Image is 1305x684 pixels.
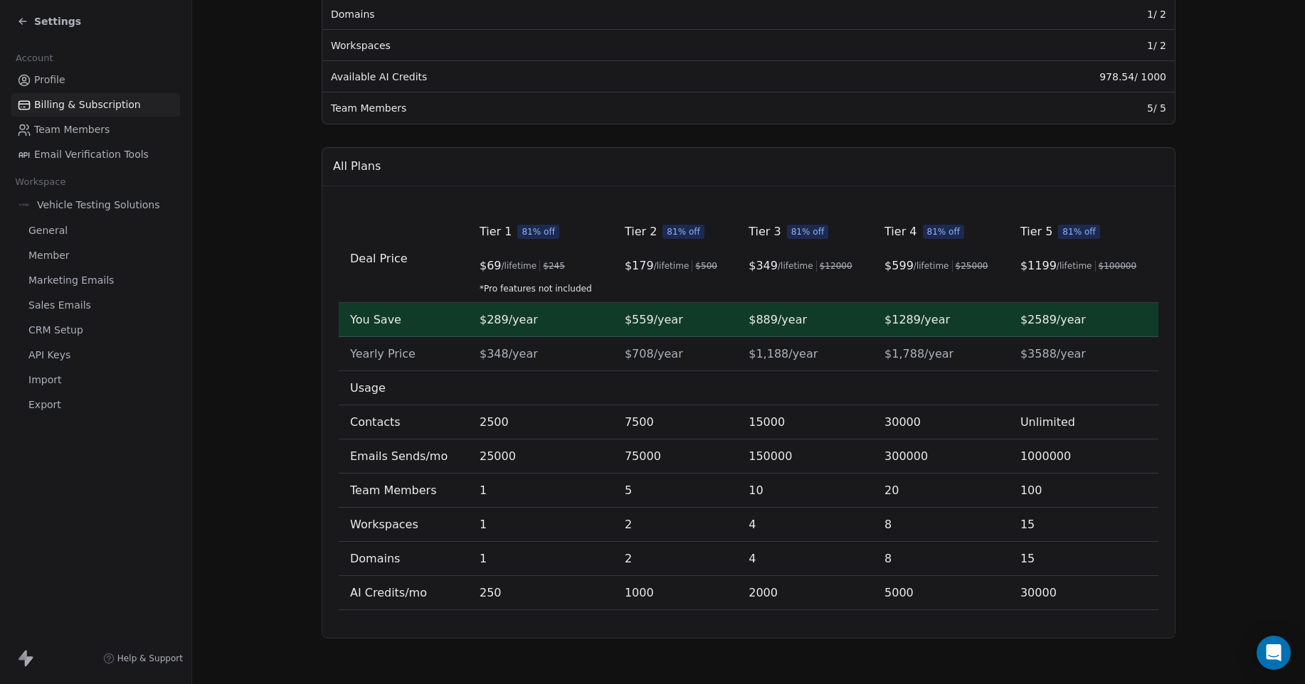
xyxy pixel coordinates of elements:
span: 30000 [1020,586,1057,599]
span: 8 [884,552,892,565]
a: Export [11,393,180,417]
span: $289/year [480,313,538,326]
span: $1,788/year [884,347,953,360]
span: 81% off [662,225,704,239]
span: $ 69 [480,257,502,274]
span: 2500 [480,415,509,429]
span: All Plans [333,158,381,175]
span: 1 [480,552,487,565]
span: 15000 [749,415,785,429]
span: 20 [884,483,899,497]
span: 2000 [749,586,778,599]
span: 81% off [1058,225,1100,239]
span: 81% off [923,225,965,239]
td: Contacts [339,405,468,439]
span: *Pro features not included [480,283,602,294]
span: $ 179 [625,257,654,274]
span: $ 245 [543,260,565,272]
span: 4 [749,552,756,565]
a: Team Members [11,118,180,141]
a: General [11,219,180,242]
span: 15 [1020,552,1035,565]
span: 8 [884,518,892,531]
span: You Save [350,313,401,326]
span: Tier 5 [1020,223,1052,240]
span: $ 100000 [1099,260,1137,272]
span: 2 [625,552,632,565]
span: 1 [480,518,487,531]
span: Tier 1 [480,223,512,240]
span: Workspace [9,171,72,193]
span: 1000000 [1020,449,1071,463]
a: Sales Emails [11,294,180,317]
a: Member [11,244,180,267]
span: $ 599 [884,257,914,274]
a: API Keys [11,343,180,367]
span: 75000 [625,449,661,463]
span: API Keys [28,348,70,363]
img: VTS%20Logo%20Darker.png [17,198,31,212]
span: Account [9,48,59,69]
span: 1000 [625,586,654,599]
a: Billing & Subscription [11,93,180,117]
span: Team Members [34,122,110,137]
div: Open Intercom Messenger [1257,636,1291,670]
span: Tier 3 [749,223,781,240]
span: $ 500 [695,260,717,272]
span: 81% off [517,225,559,239]
span: Unlimited [1020,415,1075,429]
span: Billing & Subscription [34,97,141,112]
td: 978.54 / 1000 [909,61,1175,92]
span: $ 349 [749,257,778,274]
span: Vehicle Testing Solutions [37,198,160,212]
span: $ 1199 [1020,257,1057,274]
a: Email Verification Tools [11,143,180,166]
span: /lifetime [778,260,813,272]
td: Domains [339,542,468,576]
td: AI Credits/mo [339,576,468,610]
span: 300000 [884,449,928,463]
span: 81% off [787,225,829,239]
span: /lifetime [654,260,690,272]
span: Import [28,373,61,388]
a: Profile [11,68,180,92]
span: CRM Setup [28,323,83,338]
span: /lifetime [914,260,949,272]
span: Settings [34,14,81,28]
span: 5000 [884,586,914,599]
td: 1 / 2 [909,30,1175,61]
span: 10 [749,483,763,497]
span: $2589/year [1020,313,1086,326]
span: $3588/year [1020,347,1086,360]
span: $1,188/year [749,347,818,360]
span: Deal Price [350,252,408,265]
td: 5 / 5 [909,92,1175,124]
span: General [28,223,68,238]
a: Settings [17,14,81,28]
span: /lifetime [1057,260,1092,272]
span: $559/year [625,313,683,326]
span: 5 [625,483,632,497]
span: Help & Support [117,653,183,664]
span: $708/year [625,347,683,360]
span: 7500 [625,415,654,429]
span: 1 [480,483,487,497]
span: 30000 [884,415,921,429]
span: Sales Emails [28,298,91,313]
span: 150000 [749,449,792,463]
span: 15 [1020,518,1035,531]
span: Usage [350,381,386,395]
span: $ 25000 [956,260,988,272]
span: $348/year [480,347,538,360]
a: CRM Setup [11,319,180,342]
span: Tier 2 [625,223,657,240]
span: Email Verification Tools [34,147,149,162]
a: Marketing Emails [11,269,180,292]
span: 25000 [480,449,516,463]
span: $ 12000 [820,260,852,272]
span: 250 [480,586,502,599]
span: /lifetime [502,260,537,272]
span: Export [28,397,61,412]
span: 4 [749,518,756,531]
a: Import [11,368,180,392]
